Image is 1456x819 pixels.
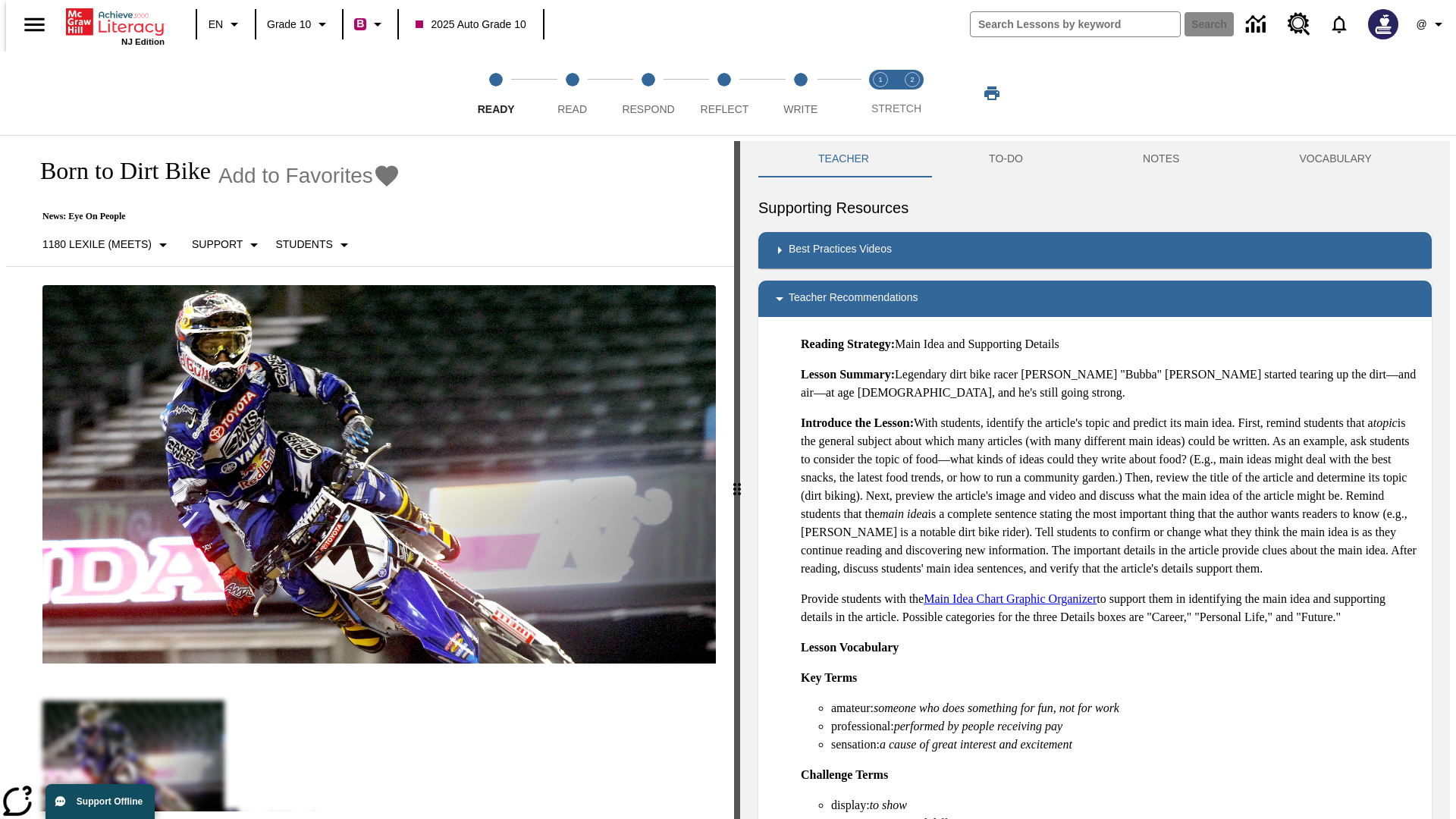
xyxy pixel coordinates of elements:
[42,237,152,253] p: 1180 Lexile (Meets)
[6,141,734,811] div: reading
[1373,416,1398,429] em: topic
[202,11,250,38] button: Language: EN, Select a language
[1083,141,1239,177] button: NOTES
[1359,5,1407,44] button: Select a new avatar
[880,507,928,520] em: main idea
[557,103,587,115] span: Read
[831,736,1420,754] li: sensation:
[356,14,364,33] span: B
[452,52,540,135] button: Ready step 1 of 5
[871,102,921,115] span: STRETCH
[801,335,1420,353] p: Main Idea and Supporting Details
[880,738,1072,751] em: a cause of great interest and excitement
[416,17,526,33] span: 2025 Auto Grade 10
[66,5,165,46] div: Home
[24,157,211,185] h1: Born to Dirt Bike
[77,796,143,807] span: Support Offline
[24,211,400,222] p: News: Eye On People
[622,103,674,115] span: Respond
[758,281,1432,317] div: Teacher Recommendations
[801,368,895,381] strong: Lesson Summary:
[186,231,269,259] button: Scaffolds, Support
[42,285,716,664] img: Motocross racer James Stewart flies through the air on his dirt bike.
[783,103,817,115] span: Write
[261,11,337,38] button: Grade: Grade 10, Select a grade
[1239,141,1432,177] button: VOCABULARY
[971,12,1180,36] input: search field
[878,76,882,83] text: 1
[789,290,918,308] p: Teacher Recommendations
[801,641,899,654] strong: Lesson Vocabulary
[801,416,914,429] strong: Introduce the Lesson:
[121,37,165,46] span: NJ Edition
[218,162,400,189] button: Add to Favorites - Born to Dirt Bike
[801,366,1420,402] p: Legendary dirt bike racer [PERSON_NAME] "Bubba" [PERSON_NAME] started tearing up the dirt—and air...
[789,241,892,259] p: Best Practices Videos
[478,103,515,115] span: Ready
[1407,11,1456,38] button: Profile/Settings
[269,231,359,259] button: Select Student
[801,337,895,350] strong: Reading Strategy:
[968,80,1016,107] button: Print
[831,699,1420,717] li: amateur:
[870,799,907,811] em: to show
[758,141,1432,177] div: Instructional Panel Tabs
[924,592,1097,605] a: Main Idea Chart Graphic Organizer
[757,52,845,135] button: Write step 5 of 5
[218,164,373,188] span: Add to Favorites
[528,52,616,135] button: Read step 2 of 5
[758,232,1432,268] div: Best Practices Videos
[831,717,1420,736] li: professional:
[192,237,243,253] p: Support
[604,52,692,135] button: Respond step 3 of 5
[1237,4,1279,45] a: Data Center
[680,52,768,135] button: Reflect step 4 of 5
[801,414,1420,578] p: With students, identify the article's topic and predict its main idea. First, remind students tha...
[801,590,1420,626] p: Provide students with the to support them in identifying the main idea and supporting details in ...
[348,11,393,38] button: Boost Class color is violet red. Change class color
[267,17,311,33] span: Grade 10
[12,2,57,47] button: Open side menu
[801,768,888,781] strong: Challenge Terms
[1368,9,1398,39] img: Avatar
[275,237,332,253] p: Students
[831,796,1420,814] li: display:
[801,671,857,684] strong: Key Terms
[701,103,749,115] span: Reflect
[209,17,223,33] span: EN
[1279,4,1319,45] a: Resource Center, Will open in new tab
[874,701,1119,714] em: someone who does something for fun, not for work
[910,76,914,83] text: 2
[1319,5,1359,44] a: Notifications
[858,52,902,135] button: Stretch Read step 1 of 2
[45,784,155,819] button: Support Offline
[740,141,1450,819] div: activity
[734,141,740,819] div: Press Enter or Spacebar and then press right and left arrow keys to move the slider
[758,141,929,177] button: Teacher
[1416,17,1426,33] span: @
[894,720,1062,733] em: performed by people receiving pay
[36,231,178,259] button: Select Lexile, 1180 Lexile (Meets)
[890,52,934,135] button: Stretch Respond step 2 of 2
[929,141,1083,177] button: TO-DO
[758,196,1432,220] h6: Supporting Resources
